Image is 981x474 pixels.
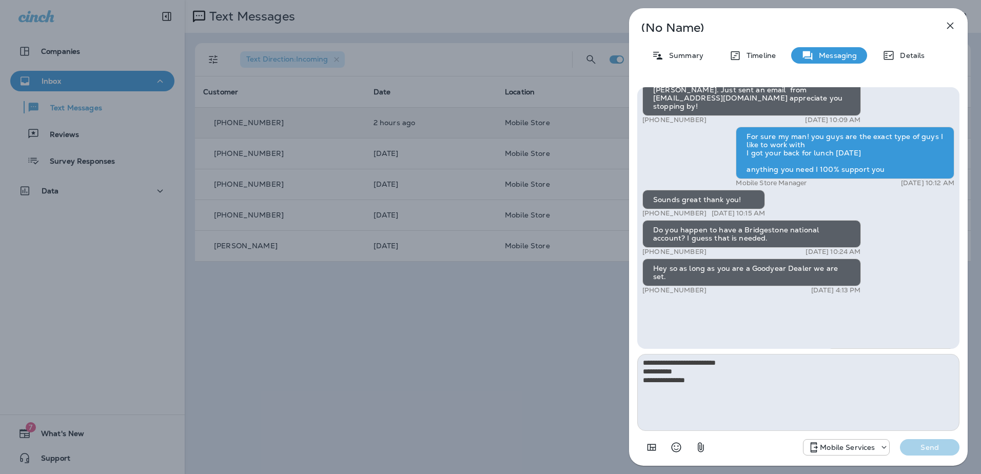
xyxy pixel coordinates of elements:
p: [PHONE_NUMBER] [642,209,707,218]
p: Mobile Services [820,443,875,451]
div: +1 (402) 537-0264 [803,441,889,453]
p: Messaging [814,51,857,60]
p: Summary [664,51,703,60]
div: Sounds great thank you! [642,190,765,209]
p: [PHONE_NUMBER] [642,286,707,294]
p: Mobile Store Manager [736,179,807,187]
p: [DATE] 10:24 AM [806,248,860,256]
div: Do you happen to have a Bridgestone national account? I guess that is needed. [642,220,861,248]
p: [PHONE_NUMBER] [642,248,707,256]
p: Details [895,51,925,60]
p: Timeline [741,51,776,60]
p: [DATE] 4:13 PM [811,286,861,294]
p: (No Name) [641,24,921,32]
div: Hey so as long as you are a Goodyear Dealer we are set. [642,259,861,286]
div: perfect - good to go brother lets get it see you [DATE] [827,348,954,384]
p: [DATE] 10:09 AM [805,116,860,124]
p: [DATE] 10:15 AM [712,209,765,218]
button: Add in a premade template [641,437,662,458]
div: For sure my man! you guys are the exact type of guys I like to work with I got your back for lunc... [736,127,954,179]
p: [DATE] 10:12 AM [901,179,954,187]
p: [PHONE_NUMBER] [642,116,707,124]
div: [PERSON_NAME]. Just sent an email from [EMAIL_ADDRESS][DOMAIN_NAME] appreciate you stopping by! [642,80,861,116]
button: Select an emoji [666,437,686,458]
